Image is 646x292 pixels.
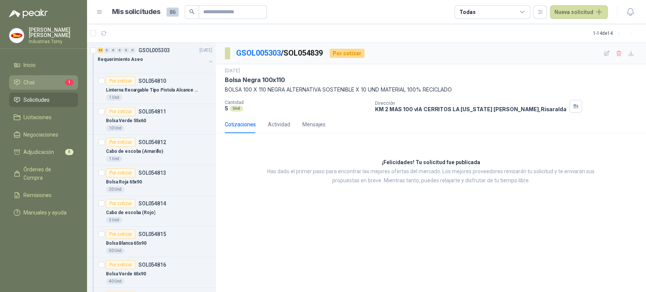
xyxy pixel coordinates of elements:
[9,188,78,202] a: Remisiones
[167,8,179,17] span: 86
[112,6,160,17] h1: Mis solicitudes
[98,46,214,70] a: 53 0 0 0 0 0 GSOL005303[DATE] Requerimiento Aseo
[139,201,166,206] p: SOL054814
[98,56,143,63] p: Requerimiento Aseo
[23,191,51,199] span: Remisiones
[23,61,36,69] span: Inicio
[225,100,369,105] p: Cantidad
[87,165,215,196] a: Por cotizarSOL054813Bolsa Roja 65x9020 Und
[375,106,566,112] p: KM 2 MAS 100 vIA CERRITOS LA [US_STATE] [PERSON_NAME] , Risaralda
[106,270,146,278] p: Bolsa Verde 65x90
[236,48,281,57] a: GSOL005303
[268,120,290,129] div: Actividad
[189,9,195,14] span: search
[106,199,135,208] div: Por cotizar
[9,28,24,43] img: Company Logo
[550,5,608,19] button: Nueva solicitud
[87,104,215,135] a: Por cotizarSOL054811Bolsa Verde 55x6010 Und
[593,27,637,39] div: 1 - 14 de 14
[106,168,135,177] div: Por cotizar
[87,227,215,257] a: Por cotizarSOL054815Bolsa Blanca 65x9050 Und
[106,248,125,254] div: 50 Und
[106,209,155,216] p: Cabo de escoba (Rojo)
[106,186,125,193] div: 20 Und
[139,48,170,53] p: GSOL005303
[130,48,135,53] div: 0
[104,48,110,53] div: 0
[106,125,125,131] div: 10 Und
[106,76,135,85] div: Por cotizar
[236,47,324,59] p: / SOL054839
[9,145,78,159] a: Adjudicación8
[9,9,48,18] img: Logo peakr
[106,138,135,147] div: Por cotizar
[459,8,475,16] div: Todas
[106,95,122,101] div: 1 Und
[9,93,78,107] a: Solicitudes
[23,165,71,182] span: Órdenes de Compra
[23,130,58,139] span: Negociaciones
[225,85,637,94] p: BOLSA 100 X 110 NEGRA ALTERNATIVA SOSTENIBLE X 10 UND MATERIAL 100% RECICLADO
[375,101,566,106] p: Dirección
[117,48,123,53] div: 0
[330,49,364,58] div: Por cotizar
[257,167,605,185] p: Has dado el primer paso para encontrar las mejores ofertas del mercado. Los mejores proveedores r...
[9,205,78,220] a: Manuales y ayuda
[9,75,78,90] a: Chat1
[23,148,54,156] span: Adjudicación
[29,27,78,38] p: [PERSON_NAME] [PERSON_NAME]
[106,260,135,269] div: Por cotizar
[106,87,200,94] p: Linterna Recargable Tipo Pistola Alcance 100M Vta - LUZ FRIA
[23,113,51,121] span: Licitaciones
[139,140,166,145] p: SOL054812
[29,39,78,44] p: Industrias Tomy
[106,148,163,155] p: Cabo de escoba (Amarillo)
[9,110,78,124] a: Licitaciones
[302,120,325,129] div: Mensajes
[23,208,67,217] span: Manuales y ayuda
[87,73,215,104] a: Por cotizarSOL054810Linterna Recargable Tipo Pistola Alcance 100M Vta - LUZ FRIA1 Und
[65,149,73,155] span: 8
[225,76,285,84] p: Bolsa Negra 100x110
[123,48,129,53] div: 0
[106,230,135,239] div: Por cotizar
[98,48,103,53] div: 53
[106,179,142,186] p: Bolsa Roja 65x90
[9,127,78,142] a: Negociaciones
[106,117,146,124] p: Bolsa Verde 55x60
[139,231,166,237] p: SOL054815
[87,196,215,227] a: Por cotizarSOL054814Cabo de escoba (Rojo)3 Und
[139,78,166,84] p: SOL054810
[9,162,78,185] a: Órdenes de Compra
[139,109,166,114] p: SOL054811
[9,58,78,72] a: Inicio
[106,107,135,116] div: Por cotizar
[87,257,215,288] a: Por cotizarSOL054816Bolsa Verde 65x9040 Und
[23,96,50,104] span: Solicitudes
[139,262,166,267] p: SOL054816
[139,170,166,176] p: SOL054813
[106,156,122,162] div: 1 Und
[106,240,146,247] p: Bolsa Blanca 65x90
[65,79,73,85] span: 1
[230,106,243,112] div: Und
[106,217,122,223] div: 3 Und
[225,105,228,112] p: 5
[382,158,480,167] h3: ¡Felicidades! Tu solicitud fue publicada
[199,47,212,54] p: [DATE]
[87,135,215,165] a: Por cotizarSOL054812Cabo de escoba (Amarillo)1 Und
[225,120,256,129] div: Cotizaciones
[106,278,125,284] div: 40 Und
[111,48,116,53] div: 0
[23,78,35,87] span: Chat
[225,67,240,75] p: [DATE]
